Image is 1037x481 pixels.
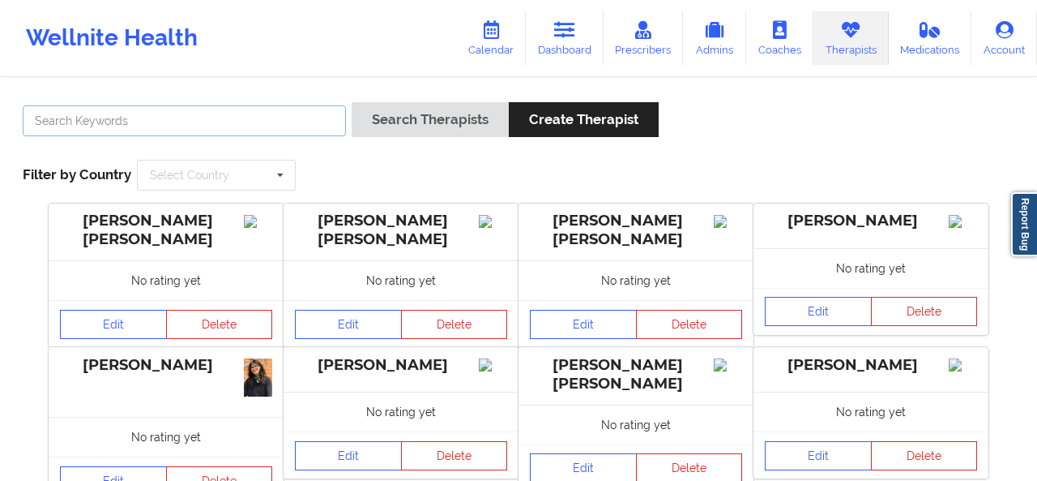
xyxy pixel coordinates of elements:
[150,170,229,181] div: Select Country
[295,310,402,339] a: Edit
[714,215,742,228] img: Image%2Fplaceholer-image.png
[352,102,509,137] button: Search Therapists
[636,310,743,339] button: Delete
[244,359,272,397] img: bc2fe409-a388-4a9f-9ce0-10c2740ff5ba_IMG_2721-edit.JPG
[753,392,988,432] div: No rating yet
[456,11,526,65] a: Calendar
[530,310,637,339] a: Edit
[889,11,972,65] a: Medications
[295,212,507,249] div: [PERSON_NAME] [PERSON_NAME]
[518,405,753,444] div: No rating yet
[295,356,507,375] div: [PERSON_NAME]
[971,11,1037,65] a: Account
[1011,192,1037,256] a: Report Bug
[295,441,402,470] a: Edit
[530,356,742,393] div: [PERSON_NAME] [PERSON_NAME]
[401,441,508,470] button: Delete
[244,215,272,228] img: Image%2Fplaceholer-image.png
[949,215,977,228] img: Image%2Fplaceholer-image.png
[49,260,284,300] div: No rating yet
[765,212,977,230] div: [PERSON_NAME]
[530,212,742,249] div: [PERSON_NAME] [PERSON_NAME]
[479,215,507,228] img: Image%2Fplaceholer-image.png
[949,359,977,371] img: Image%2Fplaceholer-image.png
[401,310,508,339] button: Delete
[49,417,284,457] div: No rating yet
[509,102,659,137] button: Create Therapist
[284,260,518,300] div: No rating yet
[813,11,889,65] a: Therapists
[714,359,742,371] img: Image%2Fplaceholer-image.png
[60,310,167,339] a: Edit
[604,11,684,65] a: Prescribers
[683,11,746,65] a: Admins
[518,260,753,300] div: No rating yet
[526,11,604,65] a: Dashboard
[479,359,507,371] img: Image%2Fplaceholer-image.png
[284,392,518,432] div: No rating yet
[753,248,988,288] div: No rating yet
[60,212,272,249] div: [PERSON_NAME] [PERSON_NAME]
[871,441,978,470] button: Delete
[23,166,131,183] span: Filter by Country
[765,297,872,326] a: Edit
[871,297,978,326] button: Delete
[60,356,272,375] div: [PERSON_NAME]
[166,310,273,339] button: Delete
[23,105,346,136] input: Search Keywords
[746,11,813,65] a: Coaches
[765,356,977,375] div: [PERSON_NAME]
[765,441,872,470] a: Edit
